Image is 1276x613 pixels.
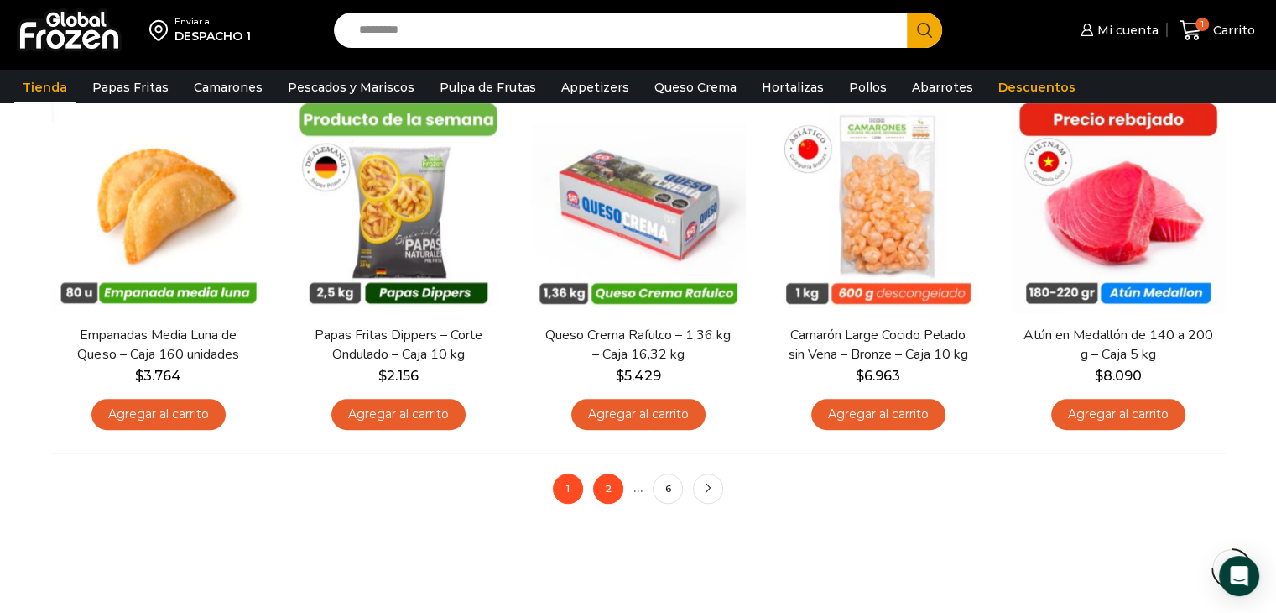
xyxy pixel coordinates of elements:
a: 1 Carrito [1175,11,1259,50]
a: Papas Fritas [84,71,177,103]
span: 1 [1195,18,1209,31]
a: Abarrotes [904,71,982,103]
span: $ [135,368,143,384]
div: DESPACHO 1 [174,28,251,45]
a: Empanadas Media Luna de Queso – Caja 160 unidades [61,326,254,364]
span: $ [378,368,387,384]
a: Agregar al carrito: “Camarón Large Cocido Pelado sin Vena - Bronze - Caja 10 kg” [811,399,945,430]
bdi: 2.156 [378,368,419,384]
a: Agregar al carrito: “Empanadas Media Luna de Queso - Caja 160 unidades” [91,399,226,430]
a: Papas Fritas Dippers – Corte Ondulado – Caja 10 kg [301,326,494,364]
span: 1 [553,474,583,504]
span: … [633,479,643,495]
a: Descuentos [990,71,1084,103]
span: Mi cuenta [1093,22,1159,39]
a: Camarón Large Cocido Pelado sin Vena – Bronze – Caja 10 kg [781,326,974,364]
bdi: 6.963 [856,368,900,384]
a: Queso Crema Rafulco – 1,36 kg – Caja 16,32 kg [541,326,734,364]
span: Carrito [1209,22,1255,39]
button: Search button [907,13,942,48]
a: Agregar al carrito: “Papas Fritas Dippers - Corte Ondulado - Caja 10 kg” [331,399,466,430]
span: $ [856,368,864,384]
a: 2 [593,474,623,504]
bdi: 5.429 [616,368,661,384]
a: Hortalizas [753,71,832,103]
a: Atún en Medallón de 140 a 200 g – Caja 5 kg [1021,326,1214,364]
a: Appetizers [553,71,638,103]
span: $ [616,368,624,384]
a: Pollos [841,71,895,103]
a: 6 [653,474,683,504]
a: Mi cuenta [1076,13,1159,47]
span: $ [1095,368,1103,384]
bdi: 3.764 [135,368,181,384]
div: Enviar a [174,16,251,28]
a: Agregar al carrito: “Queso Crema Rafulco - 1,36 kg - Caja 16,32 kg” [571,399,706,430]
a: Agregar al carrito: “Atún en Medallón de 140 a 200 g - Caja 5 kg” [1051,399,1185,430]
div: Open Intercom Messenger [1219,556,1259,596]
bdi: 8.090 [1095,368,1142,384]
a: Pescados y Mariscos [279,71,423,103]
a: Tienda [14,71,76,103]
a: Pulpa de Frutas [431,71,544,103]
img: address-field-icon.svg [149,16,174,45]
a: Queso Crema [646,71,745,103]
a: Camarones [185,71,271,103]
